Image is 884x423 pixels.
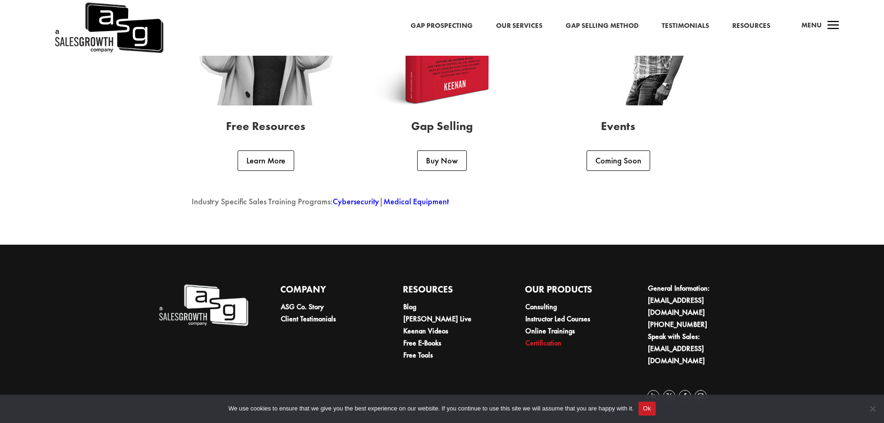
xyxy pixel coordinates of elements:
a: Follow on Facebook [679,390,691,402]
a: Cybersecurity [333,196,379,207]
span: Menu [801,20,822,30]
a: Certification [525,338,561,348]
a: Free E-Books [403,338,441,348]
a: Keenan Videos [403,326,448,336]
h4: Resources [403,282,493,301]
a: [EMAIL_ADDRESS][DOMAIN_NAME] [648,295,705,317]
a: Blog [403,302,416,312]
li: General Information: [648,282,738,319]
li: Speak with Sales: [648,331,738,367]
a: Gap Prospecting [411,20,473,32]
a: Client Testimonials [281,314,336,324]
span: No [868,404,877,413]
a: Our Services [496,20,542,32]
span: Free Resources [226,118,305,134]
h4: Our Products [525,282,615,301]
p: Industry Specific Sales Training Programs: | [192,196,693,207]
span: Events [601,118,635,134]
a: Follow on X [663,390,675,402]
span: a [824,17,843,35]
h4: Company [280,282,371,301]
button: Ok [639,402,656,416]
a: Medical Equipment [383,196,449,207]
a: Testimonials [662,20,709,32]
a: [PERSON_NAME] Live [403,314,471,324]
a: Follow on Instagram [695,390,707,402]
a: Online Trainings [525,326,575,336]
a: Coming Soon [587,150,650,171]
a: [EMAIL_ADDRESS][DOMAIN_NAME] [648,344,705,365]
a: Learn More [238,150,294,171]
span: We use cookies to ensure that we give you the best experience on our website. If you continue to ... [228,404,633,413]
a: [PHONE_NUMBER] [648,319,707,329]
a: Follow on LinkedIn [647,390,659,402]
img: A Sales Growth Company [158,282,248,328]
a: Free Tools [403,350,433,360]
span: Gap Selling [411,118,473,134]
a: Resources [732,20,770,32]
a: Consulting [525,302,557,312]
a: Instructor Led Courses [525,314,590,324]
a: Gap Selling Method [566,20,639,32]
a: Buy Now [417,150,466,171]
a: ASG Co. Story [281,302,324,312]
